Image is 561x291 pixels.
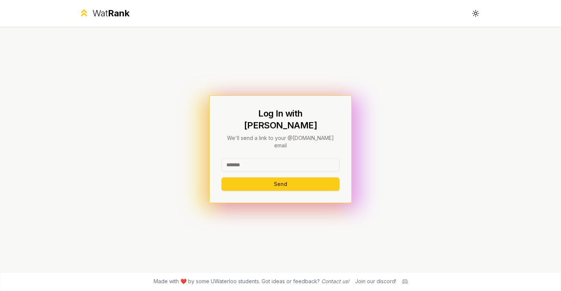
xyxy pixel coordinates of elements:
[108,8,129,19] span: Rank
[79,7,129,19] a: WatRank
[321,278,349,284] a: Contact us!
[154,278,349,285] span: Made with ❤️ by some UWaterloo students. Got ideas or feedback?
[355,278,396,285] div: Join our discord!
[222,134,339,149] p: We'll send a link to your @[DOMAIN_NAME] email
[92,7,129,19] div: Wat
[222,108,339,131] h1: Log In with [PERSON_NAME]
[222,177,339,191] button: Send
